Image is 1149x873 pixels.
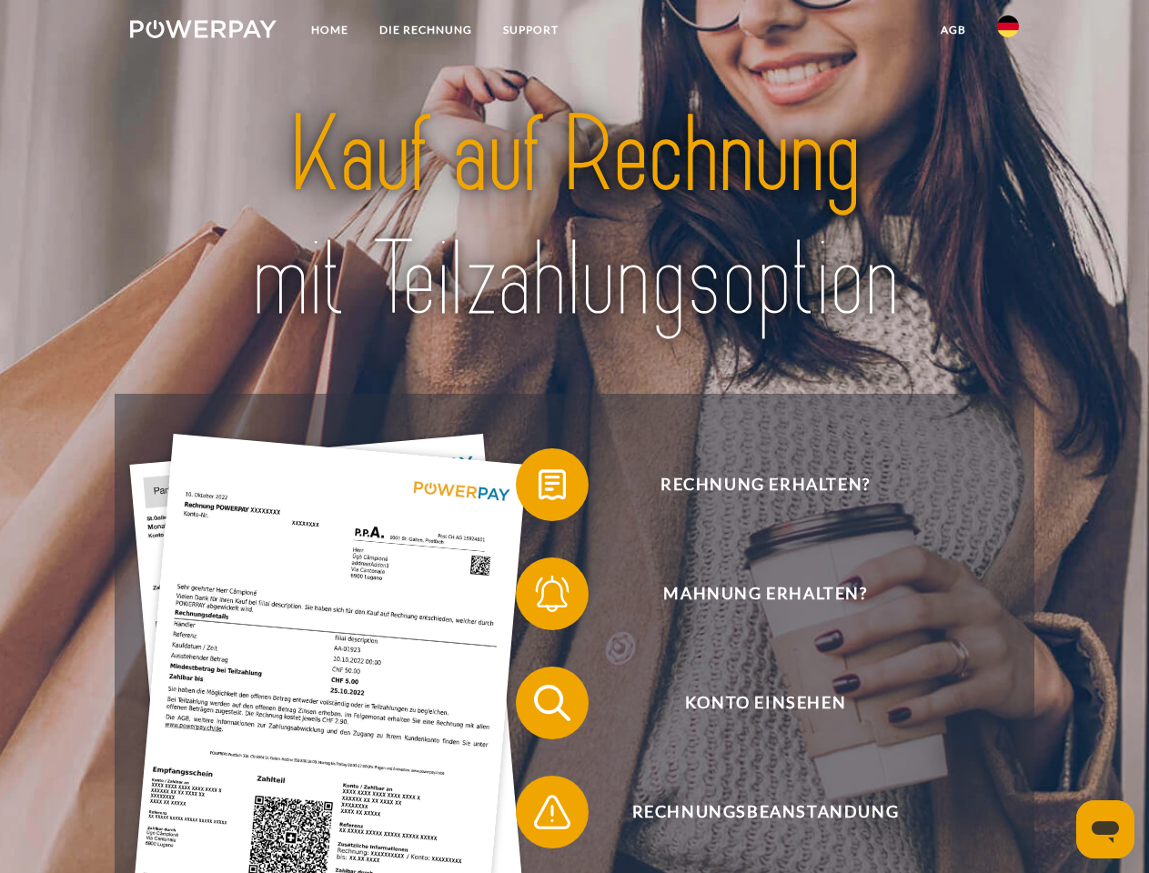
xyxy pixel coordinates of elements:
a: Home [296,14,364,46]
button: Mahnung erhalten? [516,557,989,630]
img: logo-powerpay-white.svg [130,20,277,38]
span: Konto einsehen [542,667,988,739]
img: qb_warning.svg [529,789,575,835]
span: Rechnungsbeanstandung [542,776,988,848]
a: SUPPORT [488,14,574,46]
span: Mahnung erhalten? [542,557,988,630]
img: qb_bell.svg [529,571,575,617]
button: Rechnung erhalten? [516,448,989,521]
img: qb_bill.svg [529,462,575,507]
button: Rechnungsbeanstandung [516,776,989,848]
a: DIE RECHNUNG [364,14,488,46]
button: Konto einsehen [516,667,989,739]
iframe: Schaltfläche zum Öffnen des Messaging-Fensters [1076,800,1134,858]
img: title-powerpay_de.svg [174,87,975,348]
a: agb [925,14,982,46]
span: Rechnung erhalten? [542,448,988,521]
img: qb_search.svg [529,680,575,726]
img: de [997,15,1019,37]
